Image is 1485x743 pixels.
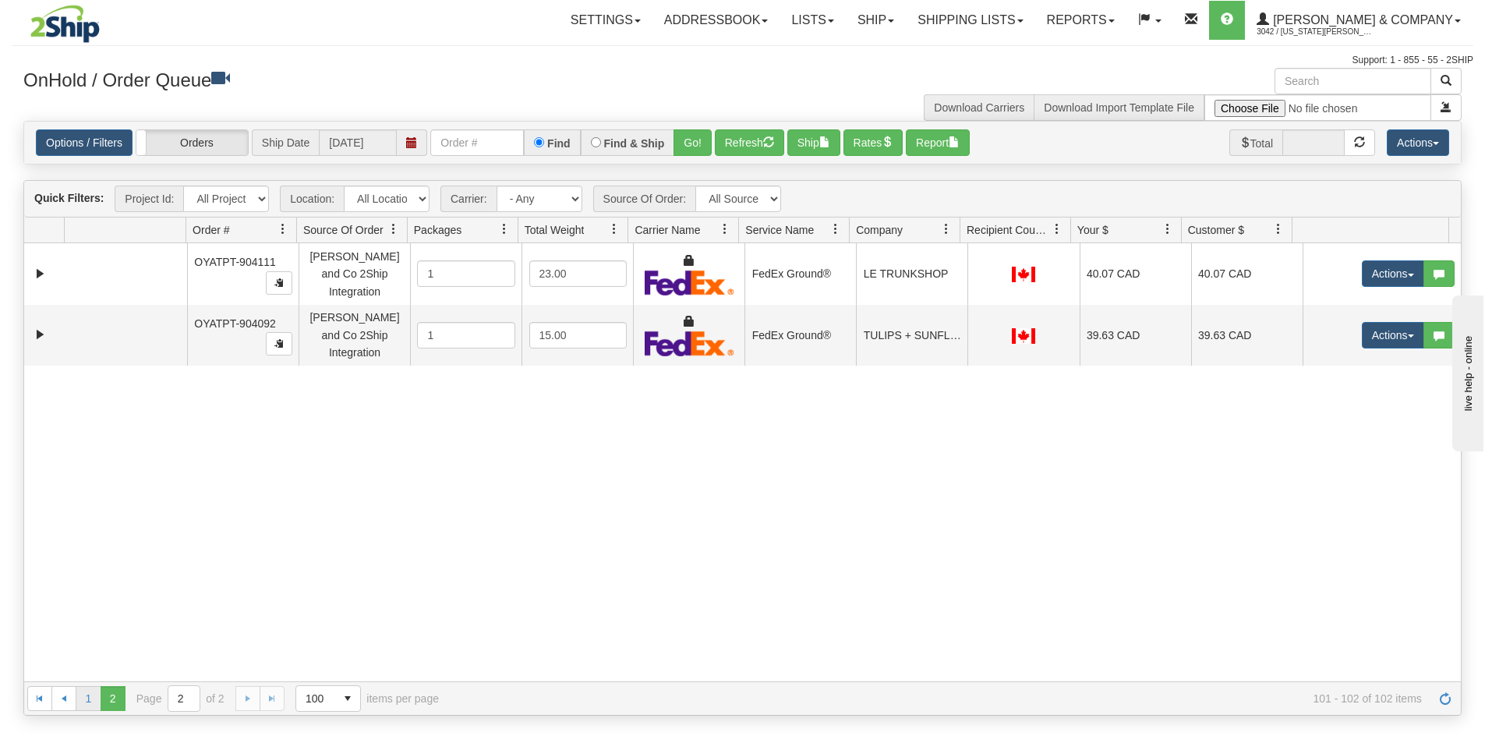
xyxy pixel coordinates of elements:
a: Shipping lists [906,1,1034,40]
h3: OnHold / Order Queue [23,68,731,90]
span: Page 2 [101,686,126,711]
span: Packages [414,222,461,238]
a: 1 [76,686,101,711]
img: FedEx Express® [645,270,734,295]
a: Company filter column settings [933,216,960,242]
label: Orders [136,130,248,155]
span: Company [856,222,903,238]
img: CA [1012,328,1035,344]
button: Refresh [715,129,784,156]
a: Customer $ filter column settings [1265,216,1292,242]
span: [PERSON_NAME] & Company [1269,13,1453,27]
span: Total [1229,129,1283,156]
span: 101 - 102 of 102 items [461,692,1422,705]
span: Customer $ [1188,222,1244,238]
button: Copy to clipboard [266,332,292,356]
a: Carrier Name filter column settings [712,216,738,242]
a: Order # filter column settings [270,216,296,242]
span: Page sizes drop down [295,685,361,712]
span: Location: [280,186,344,212]
button: Copy to clipboard [266,271,292,295]
img: CA [1012,267,1035,282]
input: Page 2 [168,686,200,711]
td: FedEx Ground® [744,243,856,304]
button: Search [1430,68,1462,94]
div: live help - online [12,13,144,25]
button: Actions [1387,129,1449,156]
span: 100 [306,691,326,706]
a: Lists [780,1,845,40]
td: LE TRUNKSHOP [856,243,967,304]
a: Reports [1035,1,1126,40]
a: Expand [30,264,50,284]
a: Ship [846,1,906,40]
a: Download Carriers [934,101,1024,114]
span: Ship Date [252,129,319,156]
a: Total Weight filter column settings [601,216,628,242]
button: Actions [1362,322,1424,349]
td: 39.63 CAD [1191,305,1303,366]
span: OYATPT-904111 [194,256,276,268]
span: Page of 2 [136,685,225,712]
a: Packages filter column settings [491,216,518,242]
div: grid toolbar [24,181,1461,218]
iframe: chat widget [1449,292,1483,451]
input: Import [1204,94,1431,121]
label: Find & Ship [604,138,665,149]
span: Order # [193,222,229,238]
span: Carrier Name [635,222,700,238]
a: Addressbook [652,1,780,40]
a: Your $ filter column settings [1154,216,1181,242]
span: Carrier: [440,186,497,212]
span: Source Of Order [303,222,384,238]
span: OYATPT-904092 [194,317,276,330]
span: Project Id: [115,186,183,212]
img: logo3042.jpg [12,4,118,44]
a: Recipient Country filter column settings [1044,216,1070,242]
a: Download Import Template File [1044,101,1194,114]
button: Actions [1362,260,1424,287]
span: Total Weight [525,222,585,238]
td: FedEx Ground® [744,305,856,366]
span: Recipient Country [967,222,1051,238]
td: TULIPS + SUNFLOWERS [856,305,967,366]
button: Rates [843,129,903,156]
a: [PERSON_NAME] & Company 3042 / [US_STATE][PERSON_NAME] [1245,1,1473,40]
button: Report [906,129,970,156]
a: Refresh [1433,686,1458,711]
div: Support: 1 - 855 - 55 - 2SHIP [12,54,1473,67]
a: Go to the previous page [51,686,76,711]
a: Settings [559,1,652,40]
button: Go! [674,129,712,156]
label: Quick Filters: [34,190,104,206]
span: select [335,686,360,711]
td: 40.07 CAD [1191,243,1303,304]
img: FedEx Express® [645,331,734,356]
a: Service Name filter column settings [822,216,849,242]
input: Order # [430,129,524,156]
span: Service Name [745,222,814,238]
div: [PERSON_NAME] and Co 2Ship Integration [306,309,403,361]
span: Source Of Order: [593,186,696,212]
a: Source Of Order filter column settings [380,216,407,242]
span: items per page [295,685,439,712]
div: [PERSON_NAME] and Co 2Ship Integration [306,248,403,300]
input: Search [1275,68,1431,94]
button: Ship [787,129,840,156]
td: 40.07 CAD [1080,243,1191,304]
td: 39.63 CAD [1080,305,1191,366]
span: 3042 / [US_STATE][PERSON_NAME] [1257,24,1374,40]
a: Options / Filters [36,129,133,156]
span: Your $ [1077,222,1108,238]
label: Find [547,138,571,149]
a: Go to the first page [27,686,52,711]
a: Expand [30,325,50,345]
